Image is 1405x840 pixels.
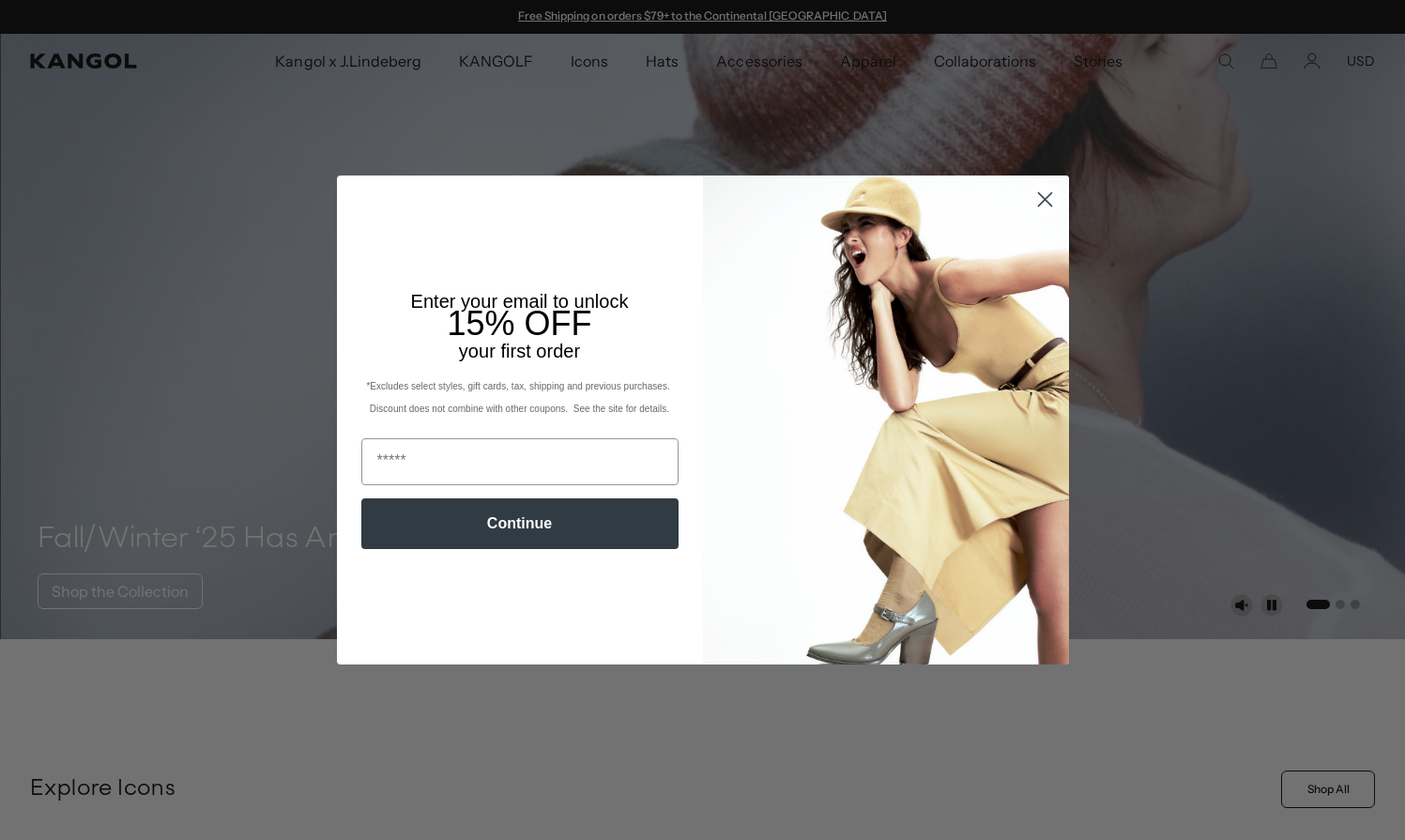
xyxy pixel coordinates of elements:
button: Close dialog [1029,183,1061,216]
span: 15% OFF [447,304,591,343]
span: *Excludes select styles, gift cards, tax, shipping and previous purchases. Discount does not comb... [366,381,672,414]
input: Email [361,438,679,485]
span: your first order [459,341,580,361]
span: Enter your email to unlock [411,291,629,312]
button: Continue [361,498,679,549]
img: 93be19ad-e773-4382-80b9-c9d740c9197f.jpeg [703,176,1069,664]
